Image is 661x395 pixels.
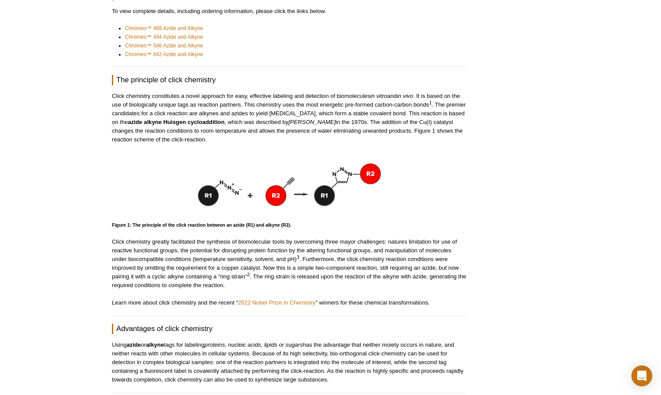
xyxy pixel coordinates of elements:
[429,100,432,105] sup: 1
[112,298,466,307] p: Learn more about click chemistry and the recent “ ” winners for these chemical transformations.
[112,341,466,384] p: Using or tags for labeling has the advantage that neither moiety occurs in nature, and neither re...
[297,254,299,260] sup: 3
[127,341,141,348] strong: azide
[112,238,466,290] p: Click chemistry greatly facilitated the synthesis of biomolecular tools by overcoming three mayor...
[247,272,250,277] sup: 2
[112,324,466,334] h3: Advantages of click chemistry
[238,299,316,306] a: 2022 Nobel Prize in Chemistry
[370,93,387,99] em: in vitro
[288,119,335,125] em: [PERSON_NAME]
[146,341,164,348] strong: alkyne
[125,24,203,33] a: Chromeo™ 488 Azide and Alkyne
[397,93,413,99] em: in vivo
[112,92,466,144] p: Click chemistry constitutes a novel approach for easy, effective labeling and detection of biomol...
[112,222,291,228] strong: Figure 1: The principle of the click reaction between an azide (R1) and alkyne (R2).
[205,341,303,348] em: proteins, nucleic acids, lipids or sugars
[125,50,203,59] a: Chromeo™ 642 Azide and Alkyne
[125,33,203,41] a: Chromeo™ 494 Azide and Alkyne
[125,41,203,50] a: Chromeo™ 546 Azide and Alkyne
[191,153,387,218] img: Figure 1: Principle of the click reaction between an azide (R1) and alkyne (R2).
[631,365,652,386] div: Open Intercom Messenger
[112,7,466,16] p: To view complete details, including ordering information, please click the links below.
[112,75,466,85] h3: The principle of click chemistry
[128,119,225,125] strong: azide alkyne Huisgen cycloaddition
